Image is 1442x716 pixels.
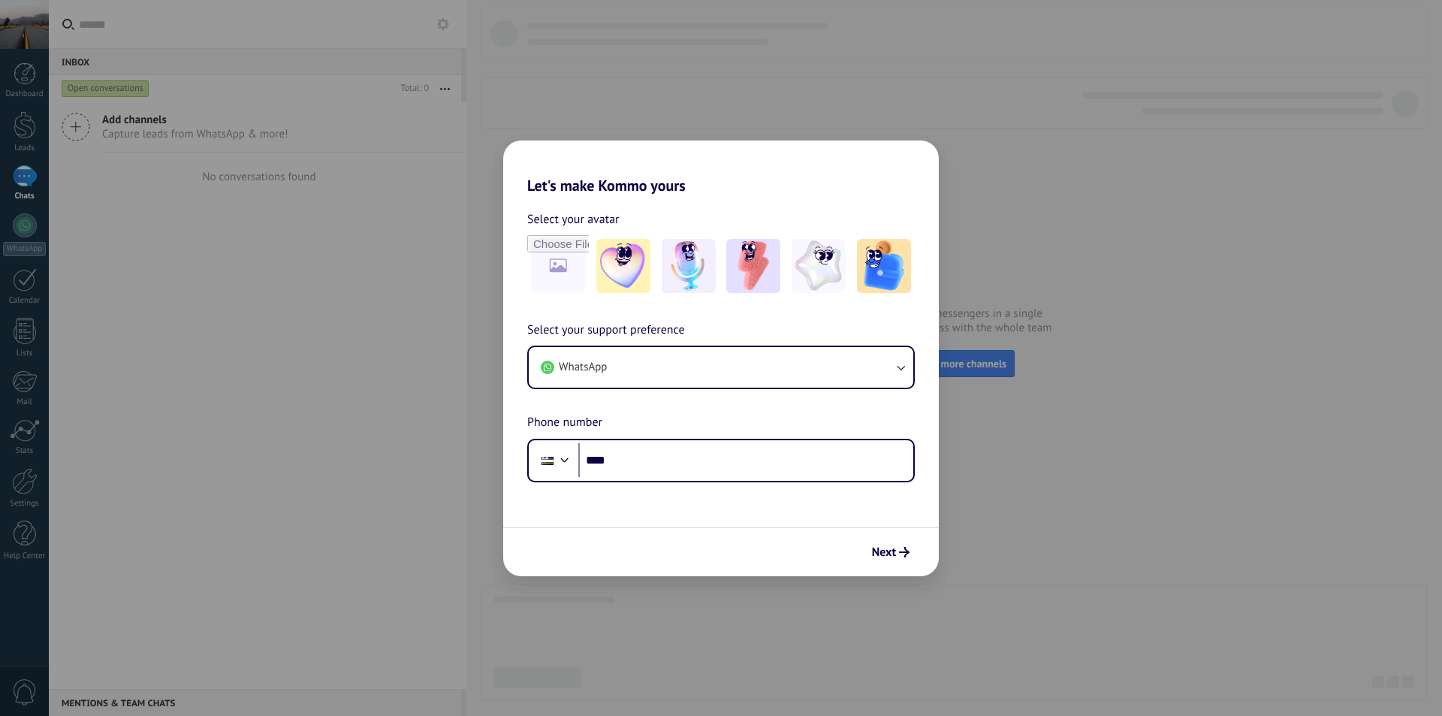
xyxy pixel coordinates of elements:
[857,239,911,293] img: -5.jpeg
[792,239,846,293] img: -4.jpeg
[503,140,939,195] h2: Let's make Kommo yours
[533,445,562,476] div: Uzbekistan: + 998
[527,321,685,340] span: Select your support preference
[527,210,620,229] span: Select your avatar
[872,547,896,557] span: Next
[596,239,650,293] img: -1.jpeg
[529,347,913,388] button: WhatsApp
[865,539,916,565] button: Next
[662,239,716,293] img: -2.jpeg
[559,360,607,375] span: WhatsApp
[726,239,780,293] img: -3.jpeg
[527,413,602,433] span: Phone number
